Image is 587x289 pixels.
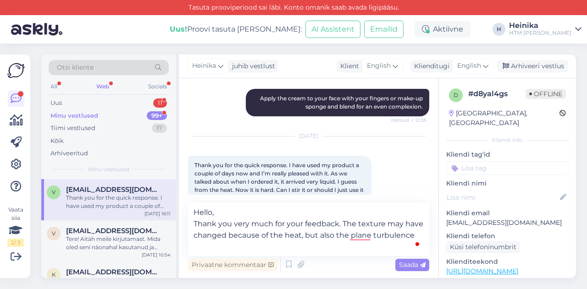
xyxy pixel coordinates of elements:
[170,24,302,35] div: Proovi tasuta [PERSON_NAME]:
[497,60,568,72] div: Arhiveeri vestlus
[7,206,24,247] div: Vaata siia
[66,235,171,251] div: Tere! Aitäh meile kirjutamast. Mida oled seni näonahal kasutanud ja kuidas seda hooldanud?
[305,21,360,38] button: AI Assistent
[410,61,449,71] div: Klienditugi
[144,210,171,217] div: [DATE] 16:11
[446,267,518,275] a: [URL][DOMAIN_NAME]
[454,92,458,98] span: d
[399,261,426,269] span: Saada
[526,89,566,99] span: Offline
[446,257,569,267] p: Klienditeekond
[66,227,161,235] span: veevekaljo74@gmail.com
[7,62,25,79] img: Askly Logo
[66,194,171,210] div: Thank you for the quick response. I have used my product a couple of days now and I’m really plea...
[147,111,167,120] div: 99+
[446,161,569,175] input: Lisa tag
[146,81,169,93] div: Socials
[52,271,56,278] span: k
[57,63,94,72] span: Otsi kliente
[446,241,520,253] div: Küsi telefoninumbrit
[7,239,24,247] div: 2 / 3
[66,268,161,276] span: kadirahn@gmail.com
[50,136,64,146] div: Kõik
[367,61,391,71] span: English
[509,22,571,29] div: Heinika
[49,81,59,93] div: All
[509,29,571,37] div: HTM [PERSON_NAME]
[50,111,98,120] div: Minu vestlused
[94,81,111,93] div: Web
[468,88,526,99] div: # d8yal4gs
[260,95,424,110] span: Apply the cream to your face with your fingers or make-up sponge and blend for an even complexion.
[446,136,569,144] div: Kliendi info
[228,61,275,71] div: juhib vestlust
[88,165,129,174] span: Minu vestlused
[446,179,569,188] p: Kliendi nimi
[188,132,429,140] div: [DATE]
[188,203,429,256] textarea: To enrich screen reader interactions, please activate Accessibility in Grammarly extension settings
[446,208,569,218] p: Kliendi email
[192,61,216,71] span: Heinika
[391,117,426,124] span: Nähtud ✓ 12:35
[153,98,167,108] div: 11
[447,192,558,202] input: Lisa nimi
[446,231,569,241] p: Kliendi telefon
[52,189,55,196] span: v
[50,98,62,108] div: Uus
[446,218,569,228] p: [EMAIL_ADDRESS][DOMAIN_NAME]
[52,230,55,237] span: v
[449,109,559,128] div: [GEOGRAPHIC_DATA], [GEOGRAPHIC_DATA]
[66,185,161,194] span: vppgirl@gmail.com
[337,61,359,71] div: Klient
[364,21,404,38] button: Emailid
[188,259,277,271] div: Privaatne kommentaar
[457,61,481,71] span: English
[50,124,95,133] div: Tiimi vestlused
[142,251,171,258] div: [DATE] 10:54
[415,21,471,38] div: Aktiivne
[493,23,505,36] div: H
[446,150,569,159] p: Kliendi tag'id
[50,149,88,158] div: Arhiveeritud
[66,276,171,284] div: Aitäh sulle mõistva suhtumise eest.
[194,162,365,202] span: Thank you for the quick response. I have used my product a couple of days now and I’m really plea...
[152,124,167,133] div: 17
[509,22,581,37] a: HeinikaHTM [PERSON_NAME]
[170,25,187,33] b: Uus!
